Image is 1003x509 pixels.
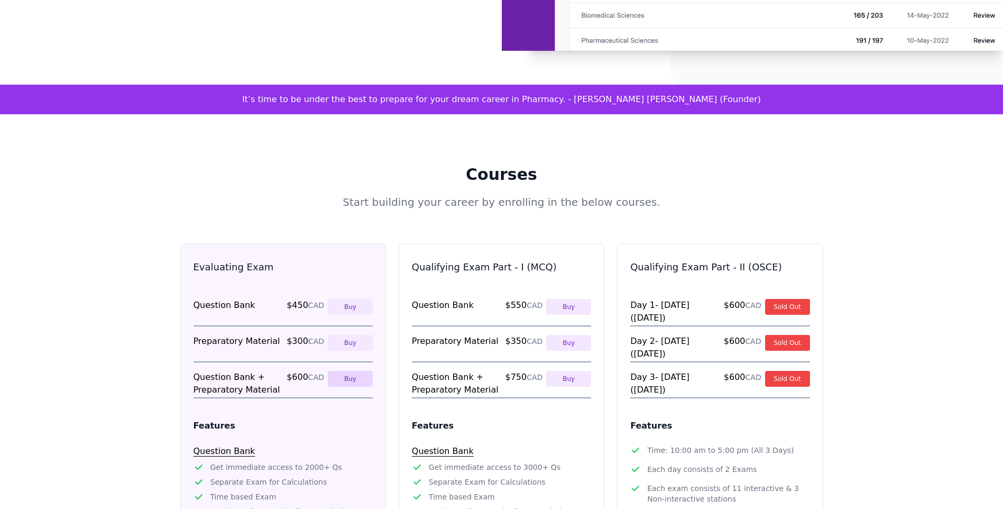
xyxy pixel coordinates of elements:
[412,371,502,397] span: Question Bank + Preparatory Material
[287,299,324,325] span: $ 450
[746,373,761,381] span: CAD
[429,462,560,472] span: Get immediate access to 3000+ Qs
[308,337,324,346] span: CAD
[765,335,810,351] button: Sold Out
[412,445,591,458] h3: Question Bank
[308,373,324,381] span: CAD
[630,261,782,272] a: Qualifying Exam Part - II (OSCE)
[647,445,794,456] span: Time: 10:00 am to 5:00 pm (All 3 Days)
[546,299,591,315] button: Buy
[630,299,720,325] span: Day 1 - [DATE] ([DATE])
[308,301,324,310] span: CAD
[546,371,591,387] button: Buy
[429,492,495,502] span: Time based Exam
[194,371,283,397] span: Question Bank + Preparatory Material
[210,492,277,502] span: Time based Exam
[412,420,591,432] h2: Features
[647,483,809,504] span: Each exam consists of 11 interactive & 3 Non-interactive stations
[287,371,324,397] span: $ 600
[505,299,542,325] span: $ 550
[328,371,373,387] button: Buy
[194,299,283,325] span: Question Bank
[724,299,761,325] span: $ 600
[724,335,761,361] span: $ 600
[630,420,809,432] h2: Features
[180,165,823,184] h1: Courses
[194,420,373,432] h2: Features
[328,299,373,315] button: Buy
[287,335,324,361] span: $ 300
[505,371,542,397] span: $ 750
[647,464,757,475] span: Each day consists of 2 Exams
[724,371,761,397] span: $ 600
[527,337,542,346] span: CAD
[412,335,502,361] span: Preparatory Material
[746,301,761,310] span: CAD
[328,335,373,351] button: Buy
[412,299,502,325] span: Question Bank
[630,371,720,397] span: Day 3 - [DATE] ([DATE])
[412,261,557,272] a: Qualifying Exam Part - I (MCQ)
[180,195,823,210] p: Start building your career by enrolling in the below courses.
[630,335,720,361] span: Day 2 - [DATE] ([DATE])
[765,299,810,315] button: Sold Out
[194,335,283,361] span: Preparatory Material
[765,371,810,387] button: Sold Out
[210,462,342,472] span: Get immediate access to 2000+ Qs
[429,477,546,487] span: Separate Exam for Calculations
[546,335,591,351] button: Buy
[210,477,327,487] span: Separate Exam for Calculations
[527,301,542,310] span: CAD
[194,261,274,272] a: Evaluating Exam
[505,335,542,361] span: $ 350
[746,337,761,346] span: CAD
[527,373,542,381] span: CAD
[194,445,373,458] h3: Question Bank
